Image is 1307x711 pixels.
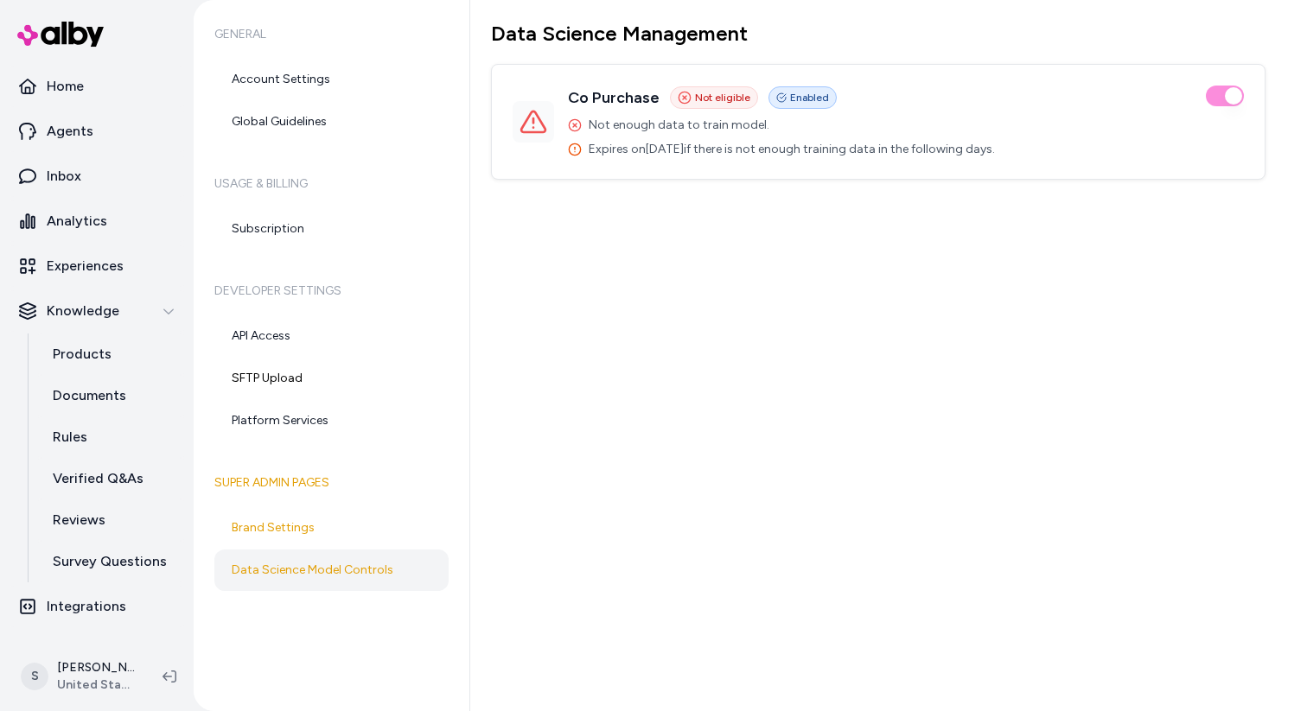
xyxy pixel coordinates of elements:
p: Documents [53,385,126,406]
p: Analytics [47,211,107,232]
p: Survey Questions [53,551,167,572]
p: Inbox [47,166,81,187]
a: Products [35,333,187,375]
a: SFTP Upload [214,358,449,399]
a: Account Settings [214,59,449,100]
a: Home [7,66,187,107]
h3: Co Purchase [568,86,660,110]
a: Integrations [7,586,187,627]
a: Survey Questions [35,541,187,582]
p: Agents [47,121,93,142]
p: Products [53,344,112,365]
a: Subscription [214,208,449,250]
span: Not enough data to train model. [589,117,769,134]
p: Experiences [47,256,124,276]
h6: Usage & Billing [214,160,449,208]
p: Knowledge [47,301,119,321]
a: Global Guidelines [214,101,449,143]
h6: Super Admin Pages [214,459,449,507]
a: Agents [7,111,187,152]
p: Home [47,76,84,97]
span: United States Flag Store [57,676,135,694]
p: Verified Q&As [53,468,143,489]
a: Documents [35,375,187,416]
h6: Developer Settings [214,267,449,315]
a: Experiences [7,245,187,287]
a: Platform Services [214,400,449,441]
a: Brand Settings [214,507,449,549]
h1: Data Science Management [491,21,1266,47]
h6: General [214,10,449,59]
a: Analytics [7,200,187,242]
img: alby Logo [17,22,104,47]
span: S [21,663,48,690]
p: Integrations [47,596,126,617]
a: Reviews [35,499,187,541]
a: Data Science Model Controls [214,549,449,591]
p: Rules [53,427,87,448]
span: Enabled [790,91,829,105]
a: API Access [214,315,449,357]
a: Verified Q&As [35,458,187,499]
span: Not eligible [695,91,750,105]
button: S[PERSON_NAME]United States Flag Store [10,649,149,704]
p: [PERSON_NAME] [57,659,135,676]
button: Knowledge [7,290,187,332]
span: Expires on [DATE] if there is not enough training data in the following days. [589,141,995,158]
p: Reviews [53,510,105,530]
a: Inbox [7,156,187,197]
a: Rules [35,416,187,458]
